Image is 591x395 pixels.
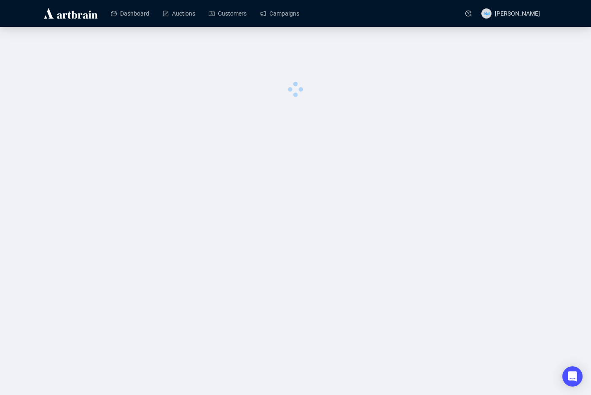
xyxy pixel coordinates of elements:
span: [PERSON_NAME] [495,10,540,17]
span: AM [483,10,489,16]
span: question-circle [465,11,471,16]
a: Customers [209,3,247,24]
img: logo [43,7,99,20]
a: Dashboard [111,3,149,24]
a: Campaigns [260,3,299,24]
div: Open Intercom Messenger [562,366,583,387]
a: Auctions [163,3,195,24]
